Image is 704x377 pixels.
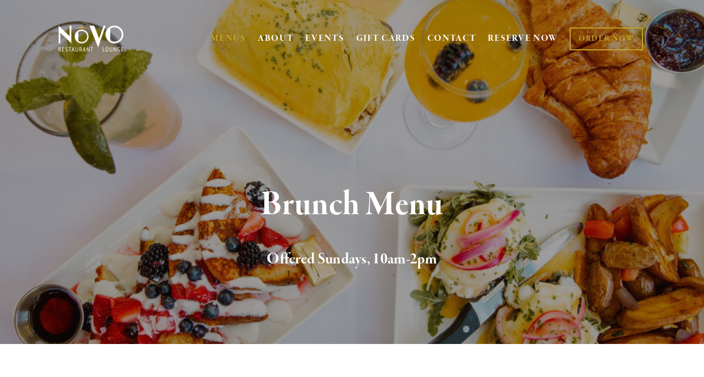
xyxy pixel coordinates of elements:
h1: Brunch Menu [74,187,630,223]
a: RESERVE NOW [488,28,558,49]
a: CONTACT [427,28,477,49]
a: GIFT CARDS [356,28,416,49]
a: EVENTS [305,33,344,44]
a: MENUS [211,33,246,44]
a: ABOUT [258,33,294,44]
img: Novo Restaurant &amp; Lounge [56,25,126,53]
h2: Offered Sundays, 10am-2pm [74,248,630,271]
a: ORDER NOW [570,27,643,50]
